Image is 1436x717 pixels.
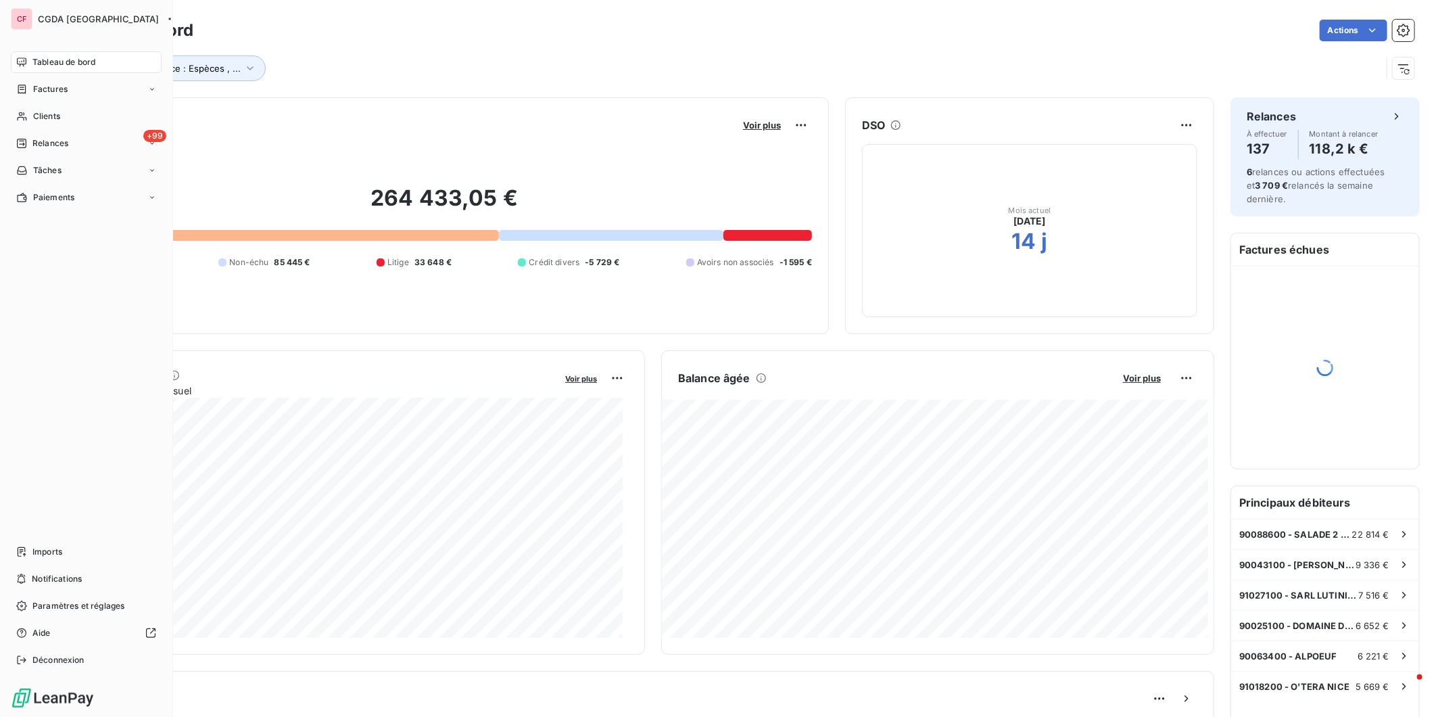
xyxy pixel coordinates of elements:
span: 9 336 € [1356,559,1389,570]
h4: 118,2 k € [1310,138,1379,160]
span: Tâches [33,164,62,177]
span: Voir plus [565,374,597,384]
h6: Relances [1247,108,1296,124]
span: 90088600 - SALADE 2 FRUITS [1239,529,1352,540]
span: Chiffre d'affaires mensuel [76,384,556,398]
h2: 264 433,05 € [76,185,812,225]
button: Voir plus [1119,372,1165,384]
span: 91018200 - O'TERA NICE [1239,681,1349,692]
h6: Factures échues [1231,233,1419,266]
h2: 14 [1011,228,1036,255]
span: Paiements [33,191,74,204]
span: Déconnexion [32,654,85,666]
span: 6 652 € [1356,620,1389,631]
h6: Principaux débiteurs [1231,486,1419,519]
span: Factures [33,83,68,95]
span: -5 729 € [585,256,619,269]
span: Montant à relancer [1310,130,1379,138]
span: Paramètres et réglages [32,600,124,612]
span: +99 [143,130,166,142]
button: Actions [1320,20,1387,41]
span: 90043100 - [PERSON_NAME] [1239,559,1356,570]
span: Crédit divers [529,256,579,269]
span: 85 445 € [274,256,310,269]
span: 33 648 € [414,256,452,269]
span: Litige [387,256,409,269]
button: Voir plus [739,119,785,131]
span: Aide [32,627,51,639]
span: Clients [33,110,60,122]
button: Voir plus [561,372,601,384]
span: Imports [32,546,62,558]
button: Plan de relance : Espèces , ... [96,55,266,81]
h4: 137 [1247,138,1287,160]
span: 90063400 - ALPOEUF [1239,651,1337,662]
iframe: Intercom live chat [1390,671,1422,703]
span: Avoirs non associés [697,256,774,269]
span: 22 814 € [1352,529,1389,540]
span: -1 595 € [780,256,812,269]
span: Relances [32,137,68,149]
span: Tableau de bord [32,56,95,68]
h6: Balance âgée [678,370,750,386]
span: 6 221 € [1358,651,1389,662]
div: CF [11,8,32,30]
span: 91027100 - SARL LUTINISE [1239,590,1358,601]
span: [DATE] [1014,214,1046,228]
span: Voir plus [1123,373,1161,384]
span: Non-échu [229,256,268,269]
span: 5 669 € [1356,681,1389,692]
span: Voir plus [743,120,781,131]
span: 3 709 € [1255,180,1288,191]
span: Notifications [32,573,82,585]
span: Plan de relance : Espèces , ... [116,63,241,74]
span: 90025100 - DOMAINE DE RABUTIN SAS [1239,620,1356,631]
span: 7 516 € [1358,590,1389,601]
span: À effectuer [1247,130,1287,138]
img: Logo LeanPay [11,687,95,709]
a: Aide [11,622,162,644]
span: relances ou actions effectuées et relancés la semaine dernière. [1247,166,1385,204]
h6: DSO [862,117,885,133]
h2: j [1042,228,1048,255]
span: 6 [1247,166,1252,177]
span: CGDA [GEOGRAPHIC_DATA] [38,14,159,24]
span: Mois actuel [1009,206,1051,214]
